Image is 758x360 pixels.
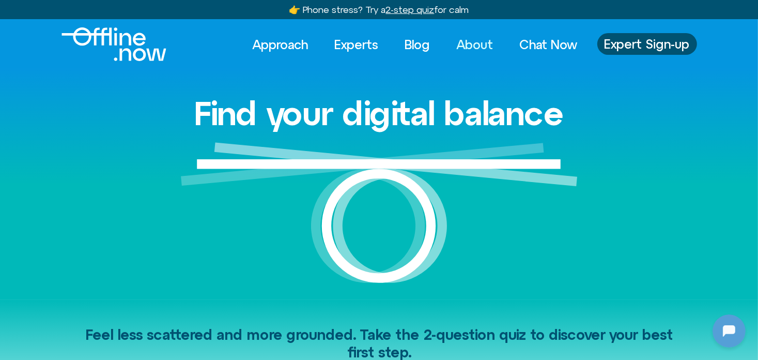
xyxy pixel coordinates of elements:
[386,4,435,15] u: 2-step quiz
[289,4,469,15] a: 👉 Phone stress? Try a2-step quizfor calm
[181,142,578,300] img: Graphic of a white circle with a white line balancing on top to represent balance.
[243,33,587,56] nav: Menu
[447,33,503,56] a: About
[396,33,440,56] a: Blog
[511,33,587,56] a: Chat Now
[61,27,166,61] img: Offline.Now logo in white. Text of the words offline.now with a line going through the "O"
[326,33,388,56] a: Experts
[713,314,746,348] iframe: Botpress
[61,27,149,61] div: Logo
[597,33,697,55] a: Expert Sign-up
[194,95,564,131] h1: Find your digital balance
[605,37,690,51] span: Expert Sign-up
[243,33,318,56] a: Approach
